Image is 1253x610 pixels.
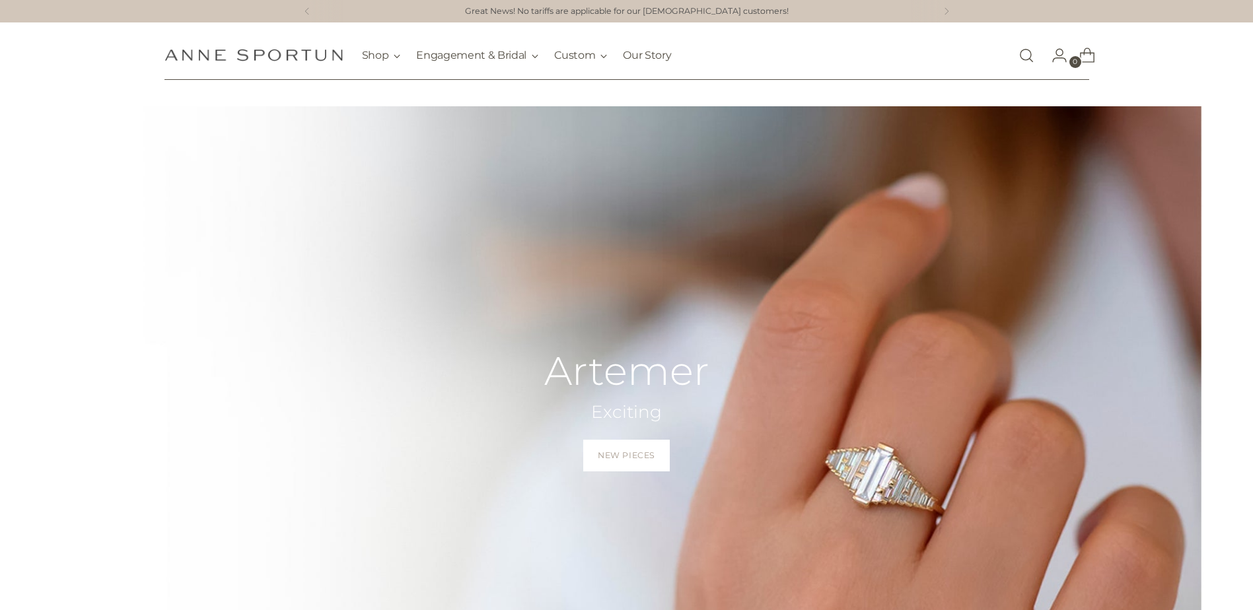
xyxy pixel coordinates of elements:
button: Custom [554,41,607,70]
h2: Exciting [544,401,709,424]
button: Engagement & Bridal [416,41,538,70]
a: Anne Sportun Fine Jewellery [164,49,343,61]
a: Great News! No tariffs are applicable for our [DEMOGRAPHIC_DATA] customers! [465,5,789,18]
a: Open search modal [1013,42,1040,69]
a: Our Story [623,41,671,70]
span: 0 [1069,56,1081,68]
a: Open cart modal [1069,42,1095,69]
button: Shop [362,41,401,70]
span: New Pieces [598,450,655,461]
a: Go to the account page [1041,42,1067,69]
h2: Artemer [544,349,709,393]
a: New Pieces [583,440,670,471]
